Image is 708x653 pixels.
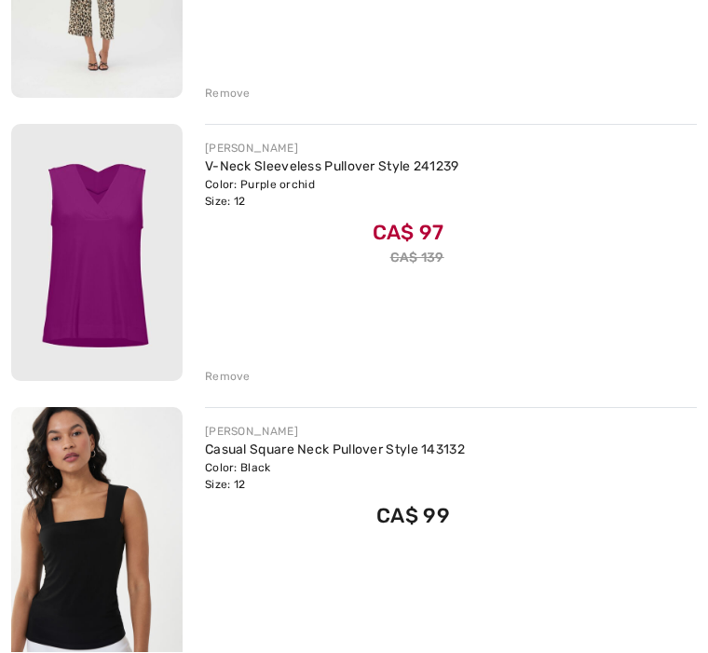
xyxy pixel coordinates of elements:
s: CA$ 139 [390,251,444,266]
a: Casual Square Neck Pullover Style 143132 [205,442,465,458]
img: V-Neck Sleeveless Pullover Style 241239 [11,125,183,382]
div: Color: Purple orchid Size: 12 [205,177,459,211]
div: Remove [205,369,251,386]
span: CA$ 97 [373,221,444,246]
span: CA$ 99 [376,504,450,529]
div: Color: Black Size: 12 [205,460,465,494]
div: [PERSON_NAME] [205,141,459,157]
div: Remove [205,86,251,102]
a: V-Neck Sleeveless Pullover Style 241239 [205,159,459,175]
div: [PERSON_NAME] [205,424,465,441]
